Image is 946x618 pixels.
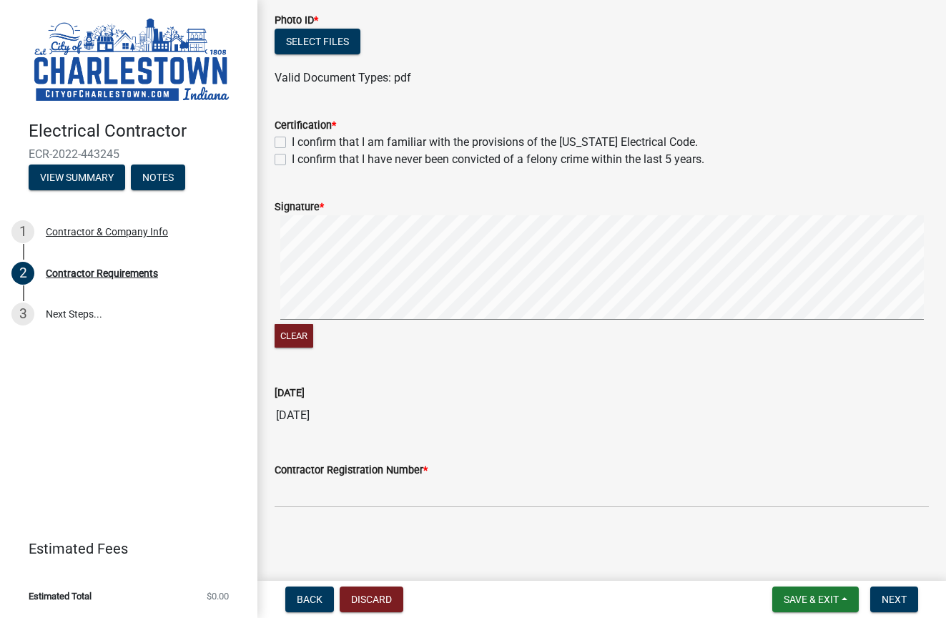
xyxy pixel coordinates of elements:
label: Signature [275,202,324,212]
span: ECR-2022-443245 [29,147,229,161]
label: Certification [275,121,336,131]
button: Clear [275,324,313,348]
div: 2 [11,262,34,285]
h4: Electrical Contractor [29,121,246,142]
wm-modal-confirm: Summary [29,172,125,184]
div: 1 [11,220,34,243]
div: Contractor Requirements [46,268,158,278]
button: Notes [131,165,185,190]
wm-modal-confirm: Notes [131,172,185,184]
span: $0.00 [207,592,229,601]
span: Next [882,594,907,605]
label: Photo ID [275,16,318,26]
div: Contractor & Company Info [46,227,168,237]
label: I confirm that I have never been convicted of a felony crime within the last 5 years. [292,151,704,168]
a: Estimated Fees [11,534,235,563]
span: Estimated Total [29,592,92,601]
span: Valid Document Types: pdf [275,71,411,84]
span: Save & Exit [784,594,839,605]
button: Discard [340,587,403,612]
div: 3 [11,303,34,325]
label: I confirm that I am familiar with the provisions of the [US_STATE] Electrical Code. [292,134,698,151]
span: Back [297,594,322,605]
button: View Summary [29,165,125,190]
img: City of Charlestown, Indiana [29,15,235,106]
button: Select files [275,29,360,54]
label: [DATE] [275,388,305,398]
button: Save & Exit [772,587,859,612]
button: Back [285,587,334,612]
button: Next [870,587,918,612]
label: Contractor Registration Number [275,466,428,476]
